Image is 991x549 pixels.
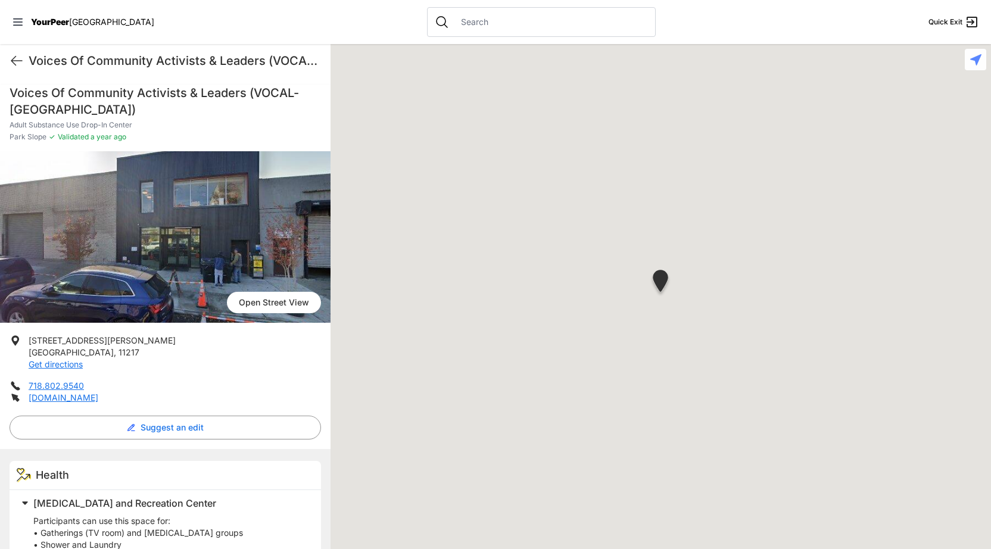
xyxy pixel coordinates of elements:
span: [STREET_ADDRESS][PERSON_NAME] [29,335,176,345]
span: Quick Exit [928,17,962,27]
span: ✓ [49,132,55,142]
span: 11217 [119,347,139,357]
span: Validated [58,132,89,141]
a: Quick Exit [928,15,979,29]
a: 718.802.9540 [29,380,84,391]
span: [GEOGRAPHIC_DATA] [29,347,114,357]
h1: Voices Of Community Activists & Leaders (VOCAL-[GEOGRAPHIC_DATA]) [10,85,321,118]
span: a year ago [89,132,126,141]
div: Adult Substance Use Drop-In Center [650,270,671,297]
h1: Voices Of Community Activists & Leaders (VOCAL-[GEOGRAPHIC_DATA]) [29,52,321,69]
button: Suggest an edit [10,416,321,439]
span: , [114,347,116,357]
span: Open Street View [227,292,321,313]
input: Search [454,16,648,28]
a: [DOMAIN_NAME] [29,392,98,403]
a: YourPeer[GEOGRAPHIC_DATA] [31,18,154,26]
span: YourPeer [31,17,69,27]
p: Adult Substance Use Drop-In Center [10,120,321,130]
a: Get directions [29,359,83,369]
span: Park Slope [10,132,46,142]
span: [GEOGRAPHIC_DATA] [69,17,154,27]
span: Health [36,469,69,481]
span: Suggest an edit [141,422,204,433]
span: [MEDICAL_DATA] and Recreation Center [33,497,216,509]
